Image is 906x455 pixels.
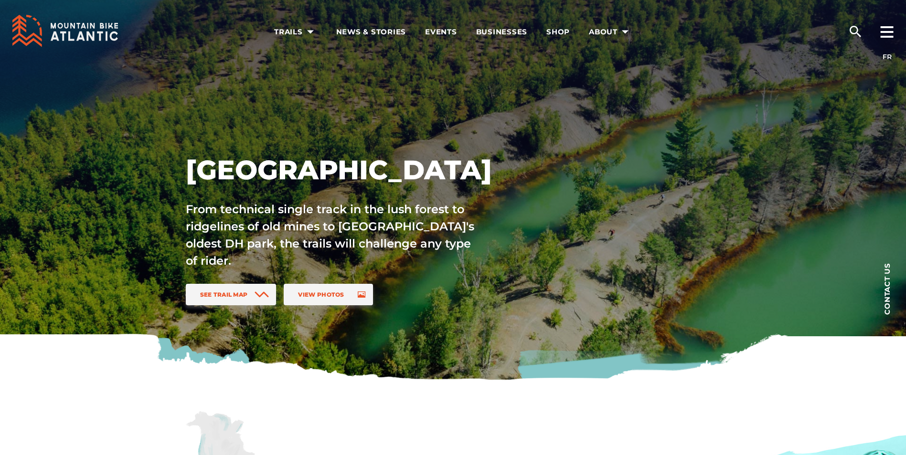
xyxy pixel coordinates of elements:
[304,25,317,39] ion-icon: arrow dropdown
[425,27,457,37] span: Events
[186,201,476,269] p: From technical single track in the lush forest to ridgelines of old mines to [GEOGRAPHIC_DATA]'s ...
[298,291,344,298] span: View Photos
[546,27,570,37] span: Shop
[274,27,317,37] span: Trails
[848,24,863,39] ion-icon: search
[186,153,539,186] h1: [GEOGRAPHIC_DATA]
[883,52,892,61] a: FR
[868,248,906,329] a: Contact us
[884,263,891,315] span: Contact us
[284,284,373,305] a: View Photos
[589,27,632,37] span: About
[476,27,528,37] span: Businesses
[186,284,277,305] a: See Trail Map
[200,291,248,298] span: See Trail Map
[336,27,406,37] span: News & Stories
[618,25,632,39] ion-icon: arrow dropdown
